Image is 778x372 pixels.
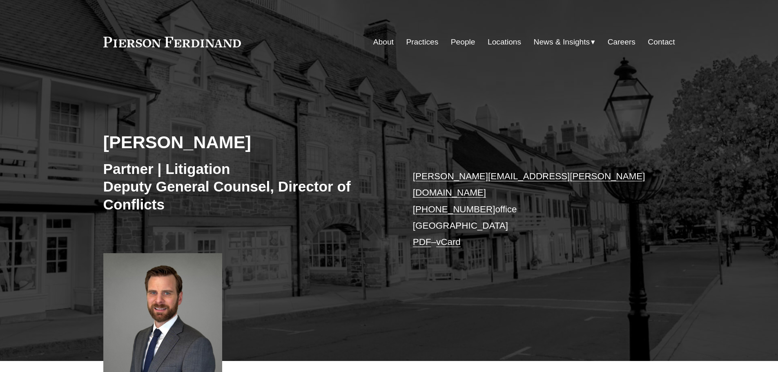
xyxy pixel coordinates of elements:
[406,34,438,50] a: Practices
[413,168,651,251] p: office [GEOGRAPHIC_DATA] –
[373,34,394,50] a: About
[648,34,675,50] a: Contact
[451,34,475,50] a: People
[103,160,389,214] h3: Partner | Litigation Deputy General Counsel, Director of Conflicts
[413,171,645,198] a: [PERSON_NAME][EMAIL_ADDRESS][PERSON_NAME][DOMAIN_NAME]
[103,131,389,153] h2: [PERSON_NAME]
[436,237,461,247] a: vCard
[413,204,495,214] a: [PHONE_NUMBER]
[608,34,635,50] a: Careers
[534,35,590,49] span: News & Insights
[534,34,595,50] a: folder dropdown
[488,34,521,50] a: Locations
[413,237,431,247] a: PDF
